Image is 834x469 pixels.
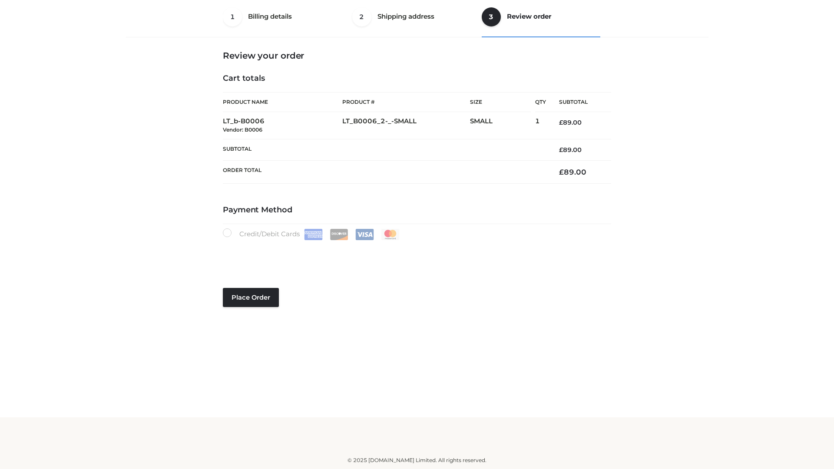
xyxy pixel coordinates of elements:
img: Mastercard [381,229,400,240]
small: Vendor: B0006 [223,126,262,133]
img: Discover [330,229,348,240]
td: 1 [535,112,546,139]
td: SMALL [470,112,535,139]
th: Product # [342,92,470,112]
span: £ [559,119,563,126]
img: Amex [304,229,323,240]
td: LT_b-B0006 [223,112,342,139]
iframe: Secure payment input frame [221,238,609,270]
th: Subtotal [546,92,611,112]
h3: Review your order [223,50,611,61]
th: Product Name [223,92,342,112]
button: Place order [223,288,279,307]
bdi: 89.00 [559,119,582,126]
span: £ [559,146,563,154]
span: £ [559,168,564,176]
h4: Payment Method [223,205,611,215]
bdi: 89.00 [559,146,582,154]
h4: Cart totals [223,74,611,83]
td: LT_B0006_2-_-SMALL [342,112,470,139]
label: Credit/Debit Cards [223,228,400,240]
div: © 2025 [DOMAIN_NAME] Limited. All rights reserved. [129,456,705,465]
th: Qty [535,92,546,112]
bdi: 89.00 [559,168,586,176]
img: Visa [355,229,374,240]
th: Size [470,92,531,112]
th: Subtotal [223,139,546,160]
th: Order Total [223,161,546,184]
